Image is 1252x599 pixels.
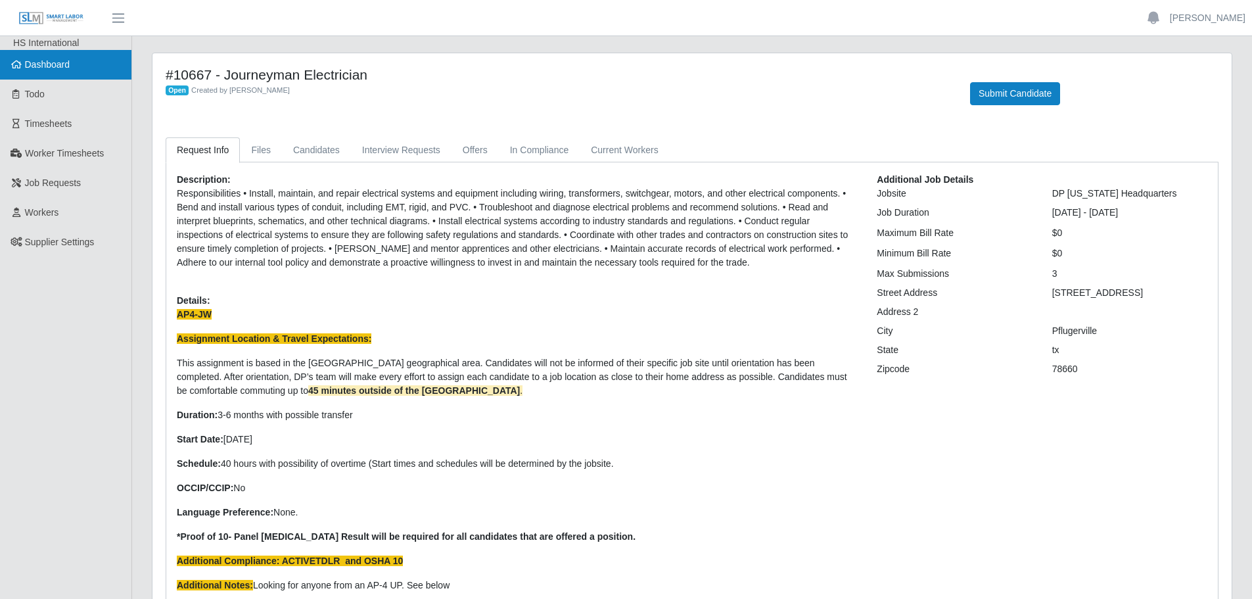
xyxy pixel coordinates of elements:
[166,137,240,163] a: Request Info
[177,174,231,185] b: Description:
[970,82,1060,105] button: Submit Candidate
[1042,267,1217,281] div: 3
[177,531,636,542] strong: *Proof of 10- Panel [MEDICAL_DATA] Result will be required for all candidates that are offered a ...
[1042,226,1217,240] div: $0
[867,226,1042,240] div: Maximum Bill Rate
[452,137,499,163] a: Offers
[867,305,1042,319] div: Address 2
[177,580,253,590] strong: Additional Notes:
[240,137,282,163] a: Files
[1042,362,1217,376] div: 78660
[177,408,857,422] p: 3-6 months with possible transfer
[1042,286,1217,300] div: [STREET_ADDRESS]
[25,118,72,129] span: Timesheets
[13,37,79,48] span: HS International
[867,206,1042,220] div: Job Duration
[867,286,1042,300] div: Street Address
[351,137,452,163] a: Interview Requests
[177,333,371,344] strong: Assignment Location & Travel Expectations:
[177,433,857,446] p: [DATE]
[867,343,1042,357] div: State
[315,556,403,566] strong: TDLR and OSHA 10
[25,178,81,188] span: Job Requests
[177,356,857,398] p: This assignment is based in the [GEOGRAPHIC_DATA] geographical area. Candidates will not be infor...
[177,556,315,566] strong: Additional Compliance: ACTIVE
[177,458,221,469] strong: Schedule:
[177,507,273,517] strong: Language Preference:
[25,89,45,99] span: Todo
[308,385,520,396] strong: 45 minutes outside of the [GEOGRAPHIC_DATA]
[18,11,84,26] img: SLM Logo
[867,247,1042,260] div: Minimum Bill Rate
[177,457,857,471] p: 40 hours with possibility of overtime (Start times and schedules will be determined by the jobsite.
[1042,187,1217,201] div: DP [US_STATE] Headquarters
[1170,11,1245,25] a: [PERSON_NAME]
[499,137,580,163] a: In Compliance
[177,187,857,270] p: Responsibilities • Install, maintain, and repair electrical systems and equipment including wirin...
[177,309,212,320] strong: AP4-JW
[166,66,950,83] h4: #10667 - Journeyman Electrician
[177,481,857,495] p: No
[177,579,857,592] p: Looking for anyone from an AP-4 UP. See below
[308,385,522,396] span: .
[166,85,189,96] span: Open
[25,237,95,247] span: Supplier Settings
[25,148,104,158] span: Worker Timesheets
[25,207,59,218] span: Workers
[867,362,1042,376] div: Zipcode
[1042,247,1217,260] div: $0
[191,86,290,94] span: Created by [PERSON_NAME]
[177,295,210,306] b: Details:
[580,137,669,163] a: Current Workers
[25,59,70,70] span: Dashboard
[1042,324,1217,338] div: Pflugerville
[1042,206,1217,220] div: [DATE] - [DATE]
[177,434,223,444] strong: Start Date:
[877,174,973,185] b: Additional Job Details
[177,410,218,420] strong: Duration:
[867,187,1042,201] div: Jobsite
[177,506,857,519] p: None.
[177,483,233,493] strong: OCCIP/CCIP:
[867,324,1042,338] div: City
[1042,343,1217,357] div: tx
[867,267,1042,281] div: Max Submissions
[282,137,351,163] a: Candidates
